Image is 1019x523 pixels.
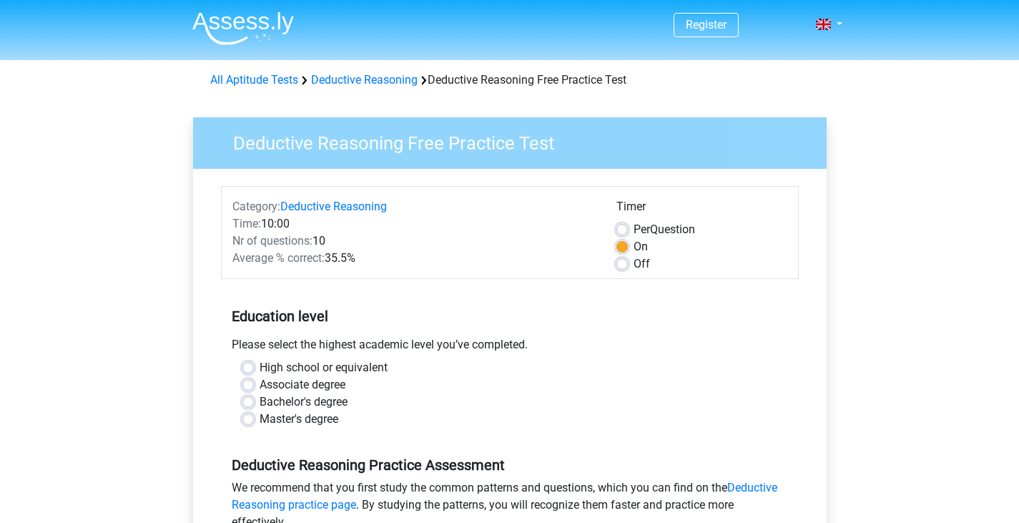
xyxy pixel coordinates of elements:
[260,359,388,376] label: High school or equivalent
[280,200,387,213] a: Deductive Reasoning
[260,376,345,394] label: Associate degree
[686,18,727,31] a: Register
[311,73,418,87] a: Deductive Reasoning
[205,72,815,89] div: Deductive Reasoning Free Practice Test
[221,336,799,359] div: Please select the highest academic level you’ve completed.
[232,251,325,265] span: Average % correct:
[222,233,606,250] div: 10
[634,255,650,273] label: Off
[232,456,788,474] h5: Deductive Reasoning Practice Assessment
[222,215,606,233] div: 10:00
[634,223,650,236] span: Per
[232,200,280,213] span: Category:
[634,221,695,238] label: Question
[232,234,312,248] span: Nr of questions:
[232,217,261,230] span: Time:
[634,238,648,255] label: On
[260,411,338,428] label: Master's degree
[210,73,298,87] a: All Aptitude Tests
[222,250,606,267] div: 35.5%
[260,394,348,411] label: Bachelor's degree
[232,302,788,331] h5: Education level
[192,11,294,45] img: Assessly
[616,198,787,221] div: Timer
[216,127,816,155] h3: Deductive Reasoning Free Practice Test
